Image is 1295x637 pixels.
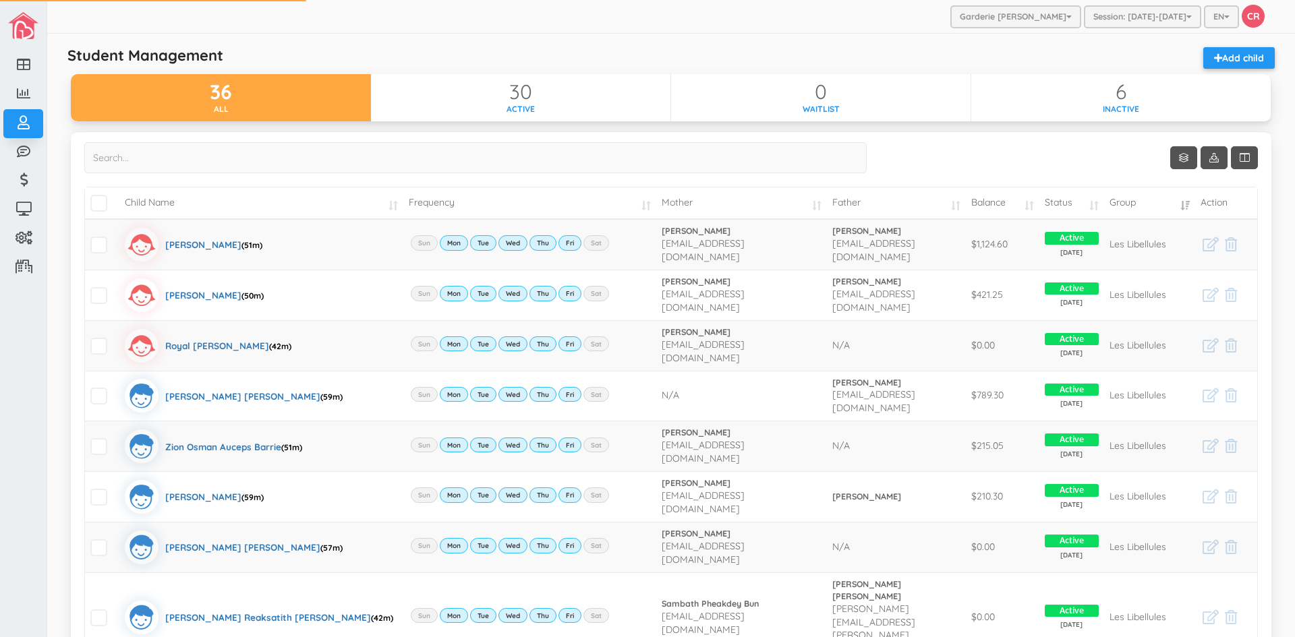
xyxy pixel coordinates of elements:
[662,610,745,636] span: [EMAIL_ADDRESS][DOMAIN_NAME]
[671,81,971,103] div: 0
[269,341,291,351] span: (42m)
[440,235,468,250] label: Mon
[558,336,581,351] label: Fri
[662,276,822,288] a: [PERSON_NAME]
[411,387,438,402] label: Sun
[470,538,496,553] label: Tue
[440,608,468,623] label: Mon
[1045,333,1099,346] span: Active
[1045,620,1099,630] span: [DATE]
[662,237,745,263] span: [EMAIL_ADDRESS][DOMAIN_NAME]
[71,103,371,115] div: all
[583,487,609,502] label: Sat
[529,336,556,351] label: Thu
[125,530,159,564] img: boyicon.svg
[125,530,343,564] a: [PERSON_NAME] [PERSON_NAME](57m)
[165,278,264,312] div: [PERSON_NAME]
[119,187,403,219] td: Child Name: activate to sort column ascending
[320,543,343,553] span: (57m)
[125,329,159,363] img: girlicon.svg
[529,286,556,301] label: Thu
[165,480,264,514] div: [PERSON_NAME]
[662,427,822,439] a: [PERSON_NAME]
[1195,187,1257,219] td: Action
[558,286,581,301] label: Fri
[966,219,1039,270] td: $1,124.60
[125,429,159,463] img: boyicon.svg
[662,338,745,364] span: [EMAIL_ADDRESS][DOMAIN_NAME]
[827,522,966,572] td: N/A
[583,387,609,402] label: Sat
[498,437,527,452] label: Wed
[656,371,827,421] td: N/A
[558,387,581,402] label: Fri
[403,187,656,219] td: Frequency: activate to sort column ascending
[1045,605,1099,617] span: Active
[832,237,915,263] span: [EMAIL_ADDRESS][DOMAIN_NAME]
[827,320,966,371] td: N/A
[966,270,1039,320] td: $421.25
[241,291,264,301] span: (50m)
[1045,384,1099,396] span: Active
[1045,248,1099,257] span: [DATE]
[529,235,556,250] label: Thu
[1045,232,1099,245] span: Active
[125,228,159,262] img: girlicon.svg
[125,601,393,634] a: [PERSON_NAME] Reaksatith [PERSON_NAME](42m)
[529,538,556,553] label: Thu
[583,437,609,452] label: Sat
[470,608,496,623] label: Tue
[558,538,581,553] label: Fri
[583,538,609,553] label: Sat
[656,187,827,219] td: Mother: activate to sort column ascending
[1045,433,1099,446] span: Active
[125,480,159,514] img: boyicon.svg
[440,286,468,301] label: Mon
[662,598,822,610] a: Sambath Pheakdey Bun
[440,538,468,553] label: Mon
[529,487,556,502] label: Thu
[125,480,264,514] a: [PERSON_NAME](59m)
[440,336,468,351] label: Mon
[470,286,496,301] label: Tue
[470,487,496,502] label: Tue
[832,377,960,389] a: [PERSON_NAME]
[125,379,343,413] a: [PERSON_NAME] [PERSON_NAME](59m)
[583,286,609,301] label: Sat
[1045,551,1099,560] span: [DATE]
[165,329,291,363] div: Royal [PERSON_NAME]
[662,477,822,489] a: [PERSON_NAME]
[966,320,1039,371] td: $0.00
[662,288,745,313] span: [EMAIL_ADDRESS][DOMAIN_NAME]
[558,487,581,502] label: Fri
[71,81,371,103] div: 36
[241,492,264,502] span: (59m)
[241,240,262,250] span: (51m)
[662,528,822,540] a: [PERSON_NAME]
[67,47,223,63] h5: Student Management
[470,437,496,452] label: Tue
[125,228,262,262] a: [PERSON_NAME](51m)
[411,487,438,502] label: Sun
[411,336,438,351] label: Sun
[966,522,1039,572] td: $0.00
[832,578,960,603] a: [PERSON_NAME] [PERSON_NAME]
[827,187,966,219] td: Father: activate to sort column ascending
[583,235,609,250] label: Sat
[558,437,581,452] label: Fri
[966,471,1039,522] td: $210.30
[1045,500,1099,510] span: [DATE]
[125,601,159,634] img: boyicon.svg
[662,439,745,464] span: [EMAIL_ADDRESS][DOMAIN_NAME]
[125,329,291,363] a: Royal [PERSON_NAME](42m)
[165,530,343,564] div: [PERSON_NAME] [PERSON_NAME]
[1104,371,1196,421] td: Les Libellules
[662,489,745,515] span: [EMAIL_ADDRESS][DOMAIN_NAME]
[8,12,38,39] img: image
[498,235,527,250] label: Wed
[662,326,822,338] a: [PERSON_NAME]
[832,276,960,288] a: [PERSON_NAME]
[1039,187,1104,219] td: Status: activate to sort column ascending
[1104,522,1196,572] td: Les Libellules
[498,487,527,502] label: Wed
